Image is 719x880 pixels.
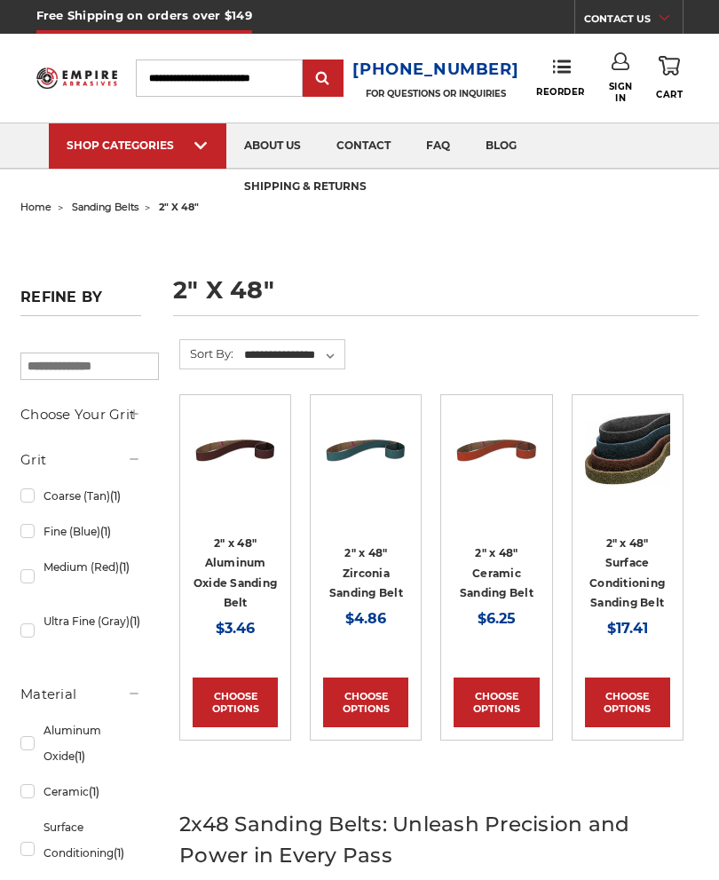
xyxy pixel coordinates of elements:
[319,123,408,169] a: contact
[75,749,85,763] span: (1)
[323,408,408,493] img: 2" x 48" Sanding Belt - Zirconia
[478,610,516,627] span: $6.25
[607,620,648,637] span: $17.41
[589,536,665,610] a: 2" x 48" Surface Conditioning Sanding Belt
[345,610,386,627] span: $4.86
[193,678,278,727] a: Choose Options
[194,536,277,610] a: 2" x 48" Aluminum Oxide Sanding Belt
[89,785,99,798] span: (1)
[585,678,670,727] a: Choose Options
[408,123,468,169] a: faq
[609,81,633,104] span: Sign In
[20,404,141,425] h5: Choose Your Grit
[20,776,141,807] a: Ceramic
[226,165,384,210] a: shipping & returns
[20,516,141,547] a: Fine (Blue)
[536,59,585,97] a: Reorder
[20,449,141,471] h5: Grit
[536,86,585,98] span: Reorder
[100,525,111,538] span: (1)
[179,809,683,870] h2: 2x48 Sanding Belts: Unleash Precision and Power in Every Pass
[352,57,518,83] a: [PHONE_NUMBER]
[114,846,124,860] span: (1)
[20,551,141,601] a: Medium (Red)
[656,89,683,100] span: Cart
[67,139,209,152] div: SHOP CATEGORIES
[584,9,683,34] a: CONTACT US
[454,408,539,493] img: 2" x 48" Sanding Belt - Ceramic
[585,408,670,493] img: 2"x48" Surface Conditioning Sanding Belts
[226,123,319,169] a: about us
[110,489,121,503] span: (1)
[72,201,138,213] a: sanding belts
[468,123,534,169] a: blog
[180,340,233,367] label: Sort By:
[20,289,141,316] h5: Refine by
[20,480,141,511] a: Coarse (Tan)
[329,546,403,599] a: 2" x 48" Zirconia Sanding Belt
[193,408,278,493] img: 2" x 48" Sanding Belt - Aluminum Oxide
[20,606,141,655] a: Ultra Fine (Gray)
[656,52,683,103] a: Cart
[305,61,341,97] input: Submit
[119,560,130,574] span: (1)
[20,715,141,772] a: Aluminum Oxide
[323,678,408,727] a: Choose Options
[36,62,118,94] img: Empire Abrasives
[454,678,539,727] a: Choose Options
[241,342,344,369] select: Sort By:
[352,88,518,99] p: FOR QUESTIONS OR INQUIRIES
[20,201,51,213] a: home
[20,684,141,705] h5: Material
[159,201,199,213] span: 2" x 48"
[173,278,699,316] h1: 2" x 48"
[130,614,140,628] span: (1)
[460,546,533,599] a: 2" x 48" Ceramic Sanding Belt
[216,620,255,637] span: $3.46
